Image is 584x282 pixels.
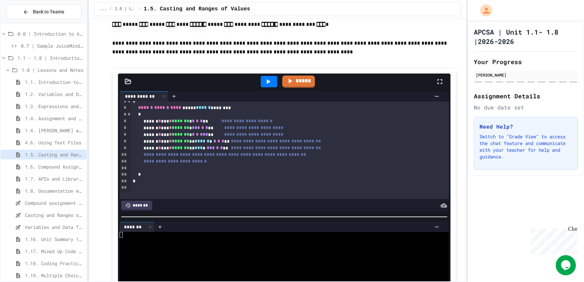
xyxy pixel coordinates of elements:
span: 0.0 | Introduction to APCSA [17,30,84,37]
span: Compound assignment operators - Quiz [25,199,84,206]
span: 1.4. Assignment and Input [25,115,84,122]
span: Variables and Data Types - Quiz [25,224,84,231]
h2: Your Progress [474,57,578,66]
span: 1.1 - 1.8 | Introduction to Java [17,54,84,61]
span: 4.6. Using Text Files [25,139,84,146]
iframe: chat widget [528,226,577,254]
h1: APCSA | Unit 1.1- 1.8 |2026-2026 [474,27,578,46]
div: Chat with us now!Close [3,3,46,43]
span: 1.0 | Lessons and Notes [115,6,136,12]
span: 1.7. APIs and Libraries [25,175,84,182]
div: My Account [473,3,494,18]
h3: Need Help? [479,123,572,131]
span: 1.3. Expressions and Output [New] [25,103,84,110]
span: Back to Teams [33,8,64,15]
h2: Assignment Details [474,91,578,101]
span: 1.1. Introduction to Algorithms, Programming, and Compilers [25,79,84,86]
span: / [138,6,141,12]
span: 1.6. Compound Assignment Operators [25,163,84,170]
span: 1.19. Multiple Choice Exercises for Unit 1a (1.1-1.6) [25,272,84,279]
div: [PERSON_NAME] [476,72,576,78]
span: 1.2. Variables and Data Types [25,91,84,98]
span: 1.18. Coding Practice 1a (1.1-1.6) [25,260,84,267]
button: Back to Teams [6,5,81,19]
span: 1.17. Mixed Up Code Practice 1.1-1.6 [25,248,84,255]
span: 1.4. [PERSON_NAME] and User Input [25,127,84,134]
span: 1.8. Documentation with Comments and Preconditions [25,187,84,194]
div: No due date set [474,103,578,111]
span: 0.7 | Sample JuiceMind Assignment - [GEOGRAPHIC_DATA] [21,42,84,49]
p: Switch to "Grade View" to access the chat feature and communicate with your teacher for help and ... [479,133,572,160]
span: ... [100,6,107,12]
span: 1.0 | Lessons and Notes [22,66,84,74]
iframe: chat widget [556,255,577,275]
span: 1.5. Casting and Ranges of Values [25,151,84,158]
span: Casting and Ranges of variables - Quiz [25,211,84,219]
span: 1.5. Casting and Ranges of Values [144,5,250,13]
span: 1.16. Unit Summary 1a (1.1-1.6) [25,236,84,243]
span: / [110,6,112,12]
